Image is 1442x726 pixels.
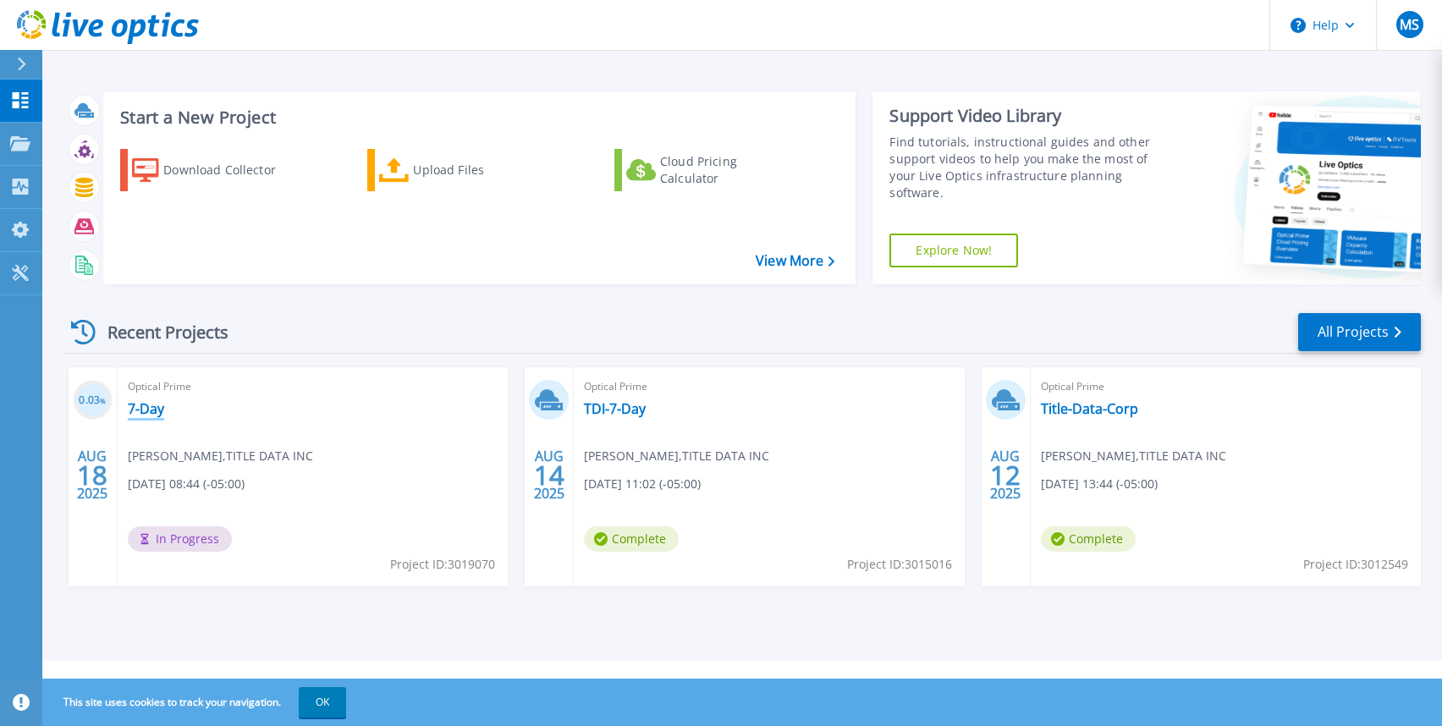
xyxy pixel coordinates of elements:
a: All Projects [1298,313,1421,351]
span: [PERSON_NAME] , TITLE DATA INC [128,447,313,465]
span: 14 [534,468,564,482]
span: % [100,396,106,405]
div: Recent Projects [65,311,251,353]
div: Find tutorials, instructional guides and other support videos to help you make the most of your L... [889,134,1167,201]
div: AUG 2025 [533,444,565,506]
a: Explore Now! [889,234,1018,267]
div: AUG 2025 [76,444,108,506]
a: Download Collector [120,149,309,191]
h3: 0.03 [73,391,113,410]
span: [DATE] 11:02 (-05:00) [584,475,701,493]
span: Project ID: 3012549 [1303,555,1408,574]
span: Complete [584,526,679,552]
span: Project ID: 3019070 [390,555,495,574]
span: Optical Prime [584,377,954,396]
div: Download Collector [163,153,299,187]
a: Cloud Pricing Calculator [614,149,803,191]
span: Optical Prime [1041,377,1411,396]
span: Complete [1041,526,1136,552]
span: Optical Prime [128,377,498,396]
a: Title-Data-Corp [1041,400,1138,417]
span: [DATE] 13:44 (-05:00) [1041,475,1158,493]
button: OK [299,687,346,718]
a: Upload Files [367,149,556,191]
span: [PERSON_NAME] , TITLE DATA INC [1041,447,1226,465]
a: TDI-7-Day [584,400,646,417]
span: Project ID: 3015016 [847,555,952,574]
div: Support Video Library [889,105,1167,127]
span: [DATE] 08:44 (-05:00) [128,475,245,493]
span: This site uses cookies to track your navigation. [47,687,346,718]
span: MS [1400,18,1419,31]
div: Upload Files [413,153,548,187]
span: 12 [990,468,1021,482]
a: 7-Day [128,400,164,417]
div: AUG 2025 [989,444,1021,506]
span: In Progress [128,526,232,552]
h3: Start a New Project [120,108,834,127]
div: Cloud Pricing Calculator [660,153,795,187]
span: 18 [77,468,107,482]
a: View More [756,253,834,269]
span: [PERSON_NAME] , TITLE DATA INC [584,447,769,465]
